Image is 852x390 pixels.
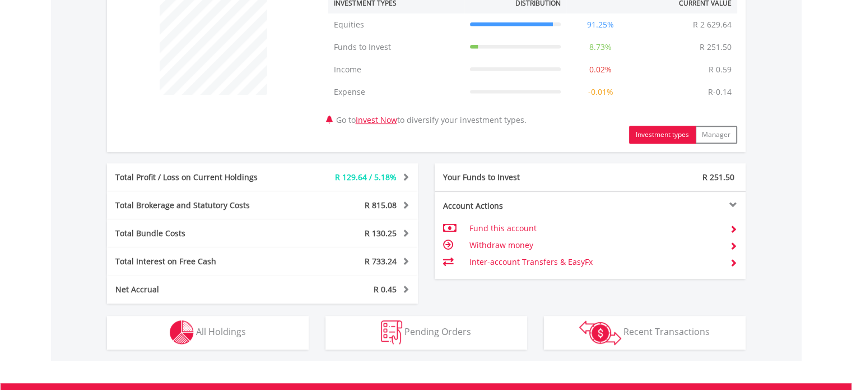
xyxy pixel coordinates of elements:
[702,81,737,103] td: R-0.14
[469,254,720,270] td: Inter-account Transfers & EasyFx
[196,325,246,338] span: All Holdings
[703,58,737,81] td: R 0.59
[623,325,710,338] span: Recent Transactions
[107,284,288,295] div: Net Accrual
[404,325,471,338] span: Pending Orders
[107,316,309,350] button: All Holdings
[365,200,397,210] span: R 815.08
[381,320,402,345] img: pending_instructions-wht.png
[107,172,288,183] div: Total Profit / Loss on Current Holdings
[694,36,737,58] td: R 251.50
[629,126,696,144] button: Investment types
[325,316,527,350] button: Pending Orders
[107,256,288,267] div: Total Interest on Free Cash
[328,36,464,58] td: Funds to Invest
[469,220,720,237] td: Fund this account
[566,81,635,103] td: -0.01%
[365,228,397,238] span: R 130.25
[335,172,397,182] span: R 129.64 / 5.18%
[579,320,621,345] img: transactions-zar-wht.png
[566,58,635,81] td: 0.02%
[702,172,734,182] span: R 251.50
[435,200,590,212] div: Account Actions
[356,114,397,125] a: Invest Now
[566,13,635,36] td: 91.25%
[328,81,464,103] td: Expense
[328,13,464,36] td: Equities
[107,228,288,239] div: Total Bundle Costs
[544,316,746,350] button: Recent Transactions
[328,58,464,81] td: Income
[365,256,397,267] span: R 733.24
[435,172,590,183] div: Your Funds to Invest
[469,237,720,254] td: Withdraw money
[374,284,397,295] span: R 0.45
[566,36,635,58] td: 8.73%
[170,320,194,345] img: holdings-wht.png
[107,200,288,211] div: Total Brokerage and Statutory Costs
[687,13,737,36] td: R 2 629.64
[695,126,737,144] button: Manager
